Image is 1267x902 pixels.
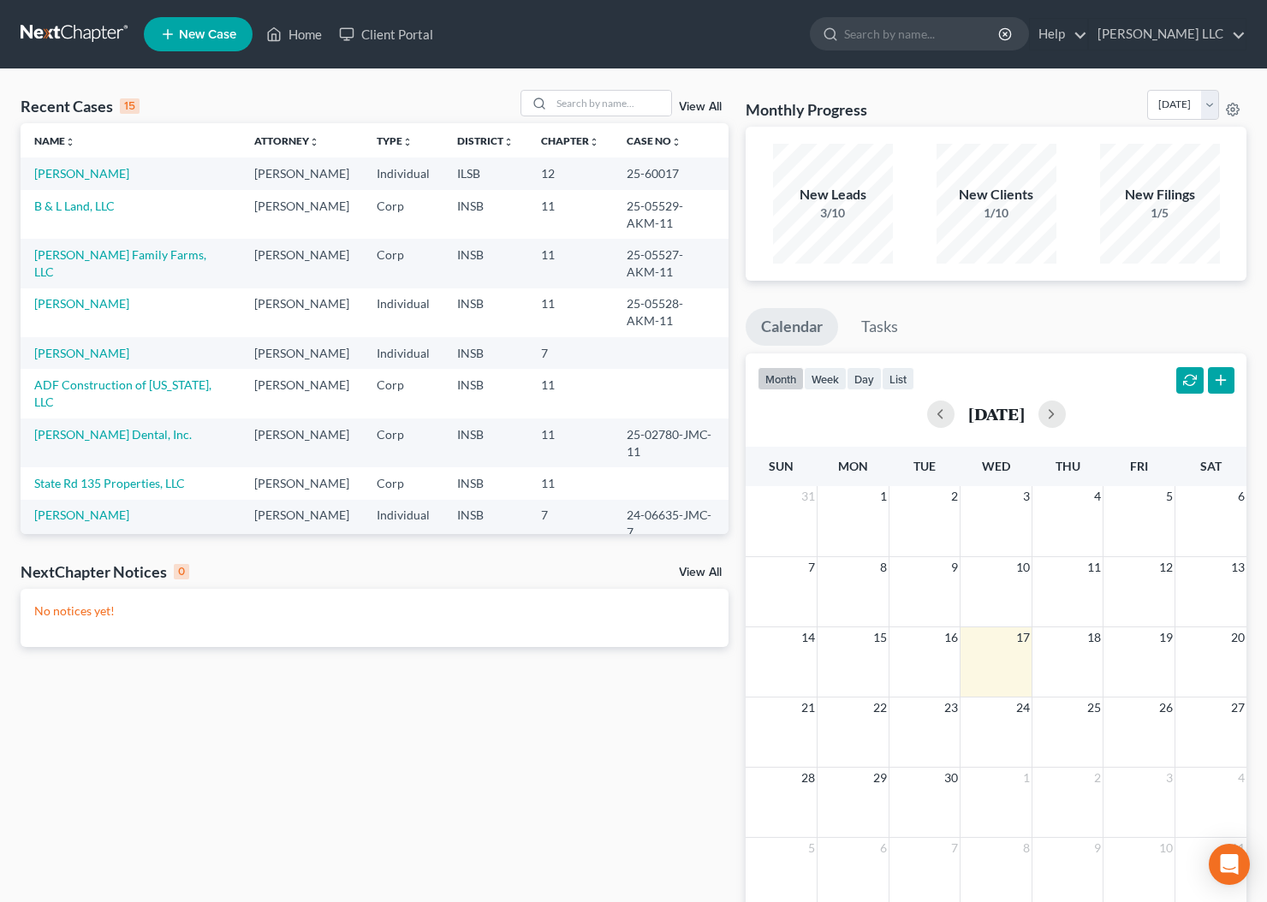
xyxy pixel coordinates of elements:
[949,557,960,578] span: 9
[443,337,527,369] td: INSB
[527,467,613,499] td: 11
[241,190,363,239] td: [PERSON_NAME]
[34,602,715,620] p: No notices yet!
[937,185,1056,205] div: New Clients
[402,137,413,147] i: unfold_more
[503,137,514,147] i: unfold_more
[1100,205,1220,222] div: 1/5
[1157,697,1175,718] span: 26
[34,247,206,279] a: [PERSON_NAME] Family Farms, LLC
[1157,557,1175,578] span: 12
[241,467,363,499] td: [PERSON_NAME]
[943,768,960,788] span: 30
[363,157,443,189] td: Individual
[804,367,847,390] button: week
[871,768,889,788] span: 29
[943,697,960,718] span: 23
[443,190,527,239] td: INSB
[363,418,443,467] td: Corp
[1092,838,1103,858] span: 9
[1014,557,1032,578] span: 10
[913,459,936,473] span: Tue
[241,157,363,189] td: [PERSON_NAME]
[443,157,527,189] td: ILSB
[179,28,236,41] span: New Case
[882,367,914,390] button: list
[746,99,867,120] h3: Monthly Progress
[34,476,185,490] a: State Rd 135 Properties, LLC
[363,190,443,239] td: Corp
[1157,627,1175,648] span: 19
[1164,486,1175,507] span: 5
[34,377,211,409] a: ADF Construction of [US_STATE], LLC
[800,768,817,788] span: 28
[982,459,1010,473] span: Wed
[949,486,960,507] span: 2
[613,288,729,337] td: 25-05528-AKM-11
[1086,627,1103,648] span: 18
[309,137,319,147] i: unfold_more
[541,134,599,147] a: Chapterunfold_more
[1086,557,1103,578] span: 11
[1030,19,1087,50] a: Help
[363,288,443,337] td: Individual
[679,567,722,579] a: View All
[1092,768,1103,788] span: 2
[871,627,889,648] span: 15
[443,500,527,549] td: INSB
[65,137,75,147] i: unfold_more
[1014,697,1032,718] span: 24
[34,427,192,442] a: [PERSON_NAME] Dental, Inc.
[806,557,817,578] span: 7
[758,367,804,390] button: month
[241,500,363,549] td: [PERSON_NAME]
[878,838,889,858] span: 6
[1209,844,1250,885] div: Open Intercom Messenger
[551,91,671,116] input: Search by name...
[258,19,330,50] a: Home
[1021,486,1032,507] span: 3
[1229,627,1246,648] span: 20
[241,288,363,337] td: [PERSON_NAME]
[800,697,817,718] span: 21
[627,134,681,147] a: Case Nounfold_more
[443,467,527,499] td: INSB
[241,337,363,369] td: [PERSON_NAME]
[21,96,140,116] div: Recent Cases
[363,337,443,369] td: Individual
[527,190,613,239] td: 11
[241,369,363,418] td: [PERSON_NAME]
[613,500,729,549] td: 24-06635-JMC-7
[527,418,613,467] td: 11
[800,486,817,507] span: 31
[527,500,613,549] td: 7
[1056,459,1080,473] span: Thu
[527,157,613,189] td: 12
[254,134,319,147] a: Attorneyunfold_more
[241,239,363,288] td: [PERSON_NAME]
[1200,459,1222,473] span: Sat
[773,185,893,205] div: New Leads
[34,296,129,311] a: [PERSON_NAME]
[1229,697,1246,718] span: 27
[1100,185,1220,205] div: New Filings
[1014,627,1032,648] span: 17
[671,137,681,147] i: unfold_more
[878,557,889,578] span: 8
[527,288,613,337] td: 11
[773,205,893,222] div: 3/10
[846,308,913,346] a: Tasks
[363,500,443,549] td: Individual
[613,418,729,467] td: 25-02780-JMC-11
[1229,838,1246,858] span: 11
[613,157,729,189] td: 25-60017
[34,166,129,181] a: [PERSON_NAME]
[679,101,722,113] a: View All
[363,239,443,288] td: Corp
[838,459,868,473] span: Mon
[443,418,527,467] td: INSB
[1236,486,1246,507] span: 6
[34,134,75,147] a: Nameunfold_more
[1229,557,1246,578] span: 13
[949,838,960,858] span: 7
